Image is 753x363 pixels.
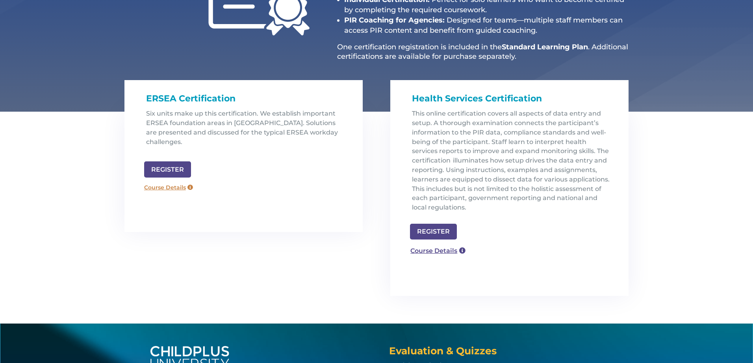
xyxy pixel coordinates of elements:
[502,43,588,51] strong: Standard Learning Plan
[412,93,542,104] span: Health Services Certification
[344,15,629,36] li: Designed for teams—multiple staff members can access PIR content and benefit from guided coaching.
[624,278,753,363] iframe: Chat Widget
[406,243,470,258] a: Course Details
[144,161,191,178] a: REGISTER
[410,224,457,240] a: REGISTER
[146,109,347,153] p: Six units make up this certification. We establish important ERSEA foundation areas in [GEOGRAPHI...
[337,43,502,51] span: One certification registration is included in the
[140,181,197,194] a: Course Details
[344,16,445,24] strong: PIR Coaching for Agencies:
[337,43,628,60] span: . Additional certifications are available for purchase separately.
[412,110,610,211] span: This online certification covers all aspects of data entry and setup. A thorough examination conn...
[389,346,603,360] h4: Evaluation & Quizzes
[146,93,236,104] span: ERSEA Certification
